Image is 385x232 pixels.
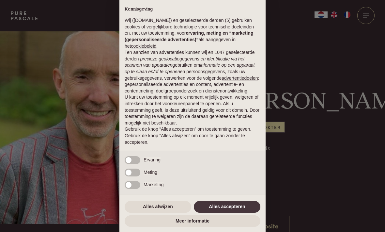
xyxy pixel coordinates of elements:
button: advertentiedoelen [222,75,258,82]
a: cookiebeleid [131,43,156,49]
p: Gebruik de knop “Alles accepteren” om toestemming te geven. Gebruik de knop “Alles afwijzen” om d... [125,126,260,145]
button: Alles accepteren [194,201,260,213]
p: U kunt uw toestemming op elk moment vrijelijk geven, weigeren of intrekken door het voorkeurenpan... [125,94,260,126]
button: derden [125,56,139,62]
p: Wij ([DOMAIN_NAME]) en geselecteerde derden (5) gebruiken cookies of vergelijkbare technologie vo... [125,17,260,49]
em: precieze geolocatiegegevens en identificatie via het scannen van apparaten [125,56,244,68]
button: Alles afwijzen [125,201,191,213]
p: Ten aanzien van advertenties kunnen wij en 1047 geselecteerde gebruiken om en persoonsgegevens, z... [125,49,260,94]
button: Meer informatie [125,215,260,227]
span: Ervaring [144,157,161,162]
span: Marketing [144,182,163,187]
h2: Kennisgeving [125,7,260,12]
strong: ervaring, meting en “marketing (gepersonaliseerde advertenties)” [125,30,253,42]
em: informatie op een apparaat op te slaan en/of te openen [125,62,255,74]
span: Meting [144,170,157,175]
